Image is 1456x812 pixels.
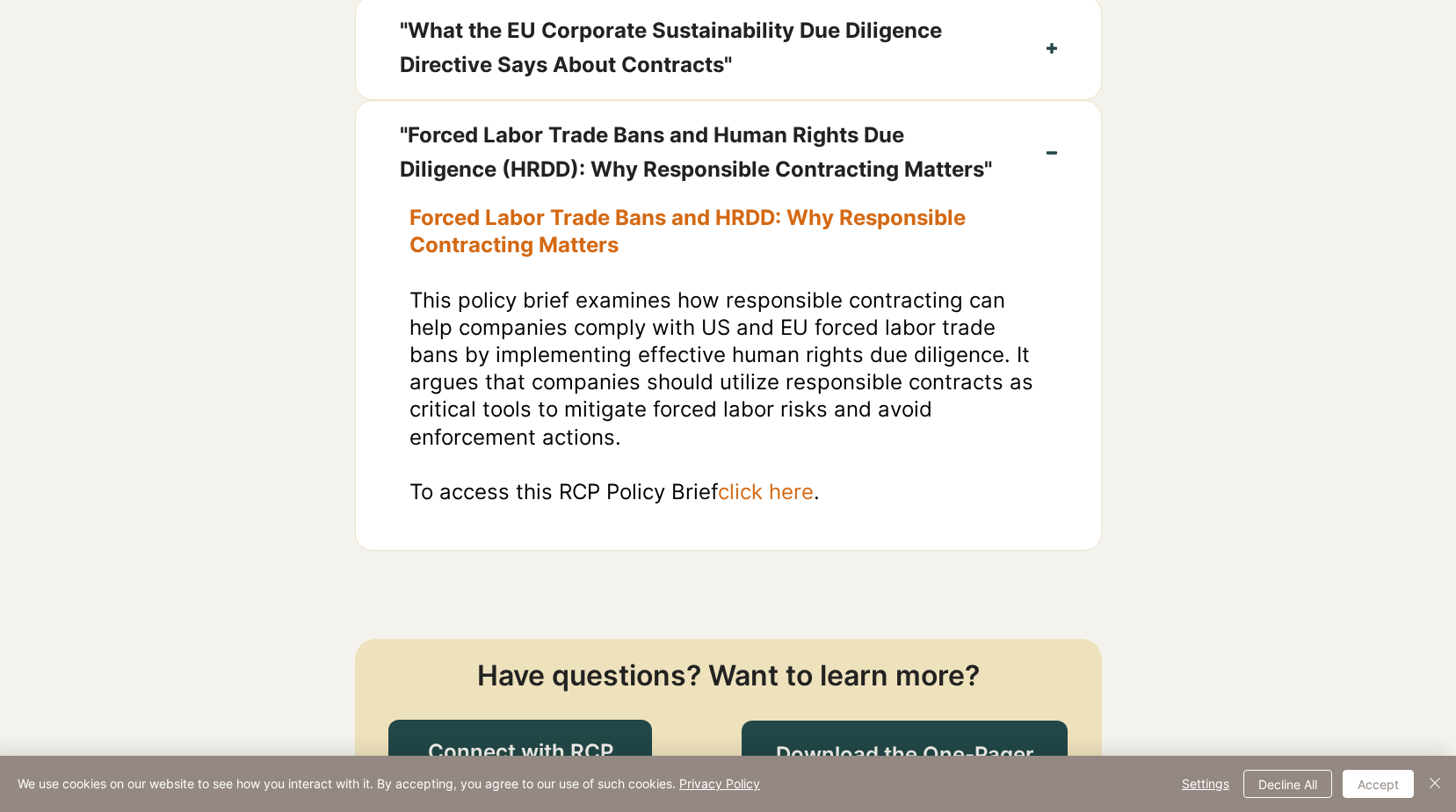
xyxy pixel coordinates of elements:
[814,479,820,504] span: .
[679,776,760,791] a: Privacy Policy
[718,479,814,504] span: click here
[1343,770,1414,798] button: Accept
[742,721,1067,790] a: Download the One-Pager
[400,119,1003,186] span: "Forced Labor Trade Bans and Human Rights Due Diligence (HRDD): Why Responsible Contracting Matters"
[1243,770,1332,798] button: Decline All
[718,479,820,504] a: click here.
[409,287,1033,450] span: This policy brief examines how responsible contracting can help companies comply with US and EU f...
[1182,771,1229,797] span: Settings
[356,204,1101,550] div: "Forced Labor Trade Bans and Human Rights Due Diligence (HRDD): Why Responsible Contracting Matters"
[400,14,1003,82] span: "What the EU Corporate Sustainability Due Diligence Directive Says About Contracts"
[409,205,966,257] a: Forced Labor Trade Bans and HRDD: Why Responsible Contracting Matters
[776,740,1034,770] span: Download the One-Pager
[18,776,760,792] span: We use cookies on our website to see how you interact with it. By accepting, you agree to our use...
[1424,772,1445,794] img: Close
[428,737,613,767] span: Connect with RCP
[388,720,652,783] a: Connect with RCP
[477,658,980,692] span: Have questions? Want to learn more?
[1424,770,1445,798] button: Close
[409,479,718,504] span: To access this RCP Policy Brief
[356,101,1101,204] button: "Forced Labor Trade Bans and Human Rights Due Diligence (HRDD): Why Responsible Contracting Matters"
